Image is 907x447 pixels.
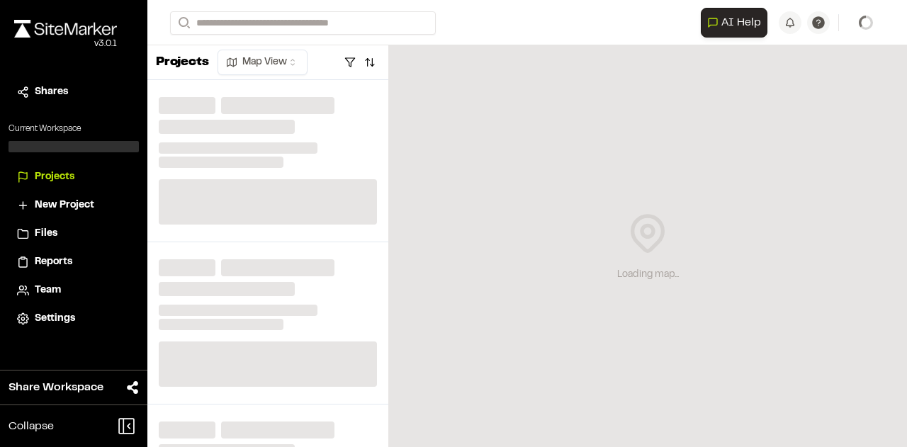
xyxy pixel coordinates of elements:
[17,226,130,242] a: Files
[35,254,72,270] span: Reports
[35,84,68,100] span: Shares
[17,254,130,270] a: Reports
[17,84,130,100] a: Shares
[721,14,761,31] span: AI Help
[35,169,74,185] span: Projects
[35,311,75,327] span: Settings
[156,53,209,72] p: Projects
[17,198,130,213] a: New Project
[9,379,103,396] span: Share Workspace
[701,8,767,38] button: Open AI Assistant
[617,267,679,283] div: Loading map...
[35,198,94,213] span: New Project
[14,38,117,50] div: Oh geez...please don't...
[14,20,117,38] img: rebrand.png
[17,311,130,327] a: Settings
[35,226,57,242] span: Files
[17,169,130,185] a: Projects
[170,11,196,35] button: Search
[35,283,61,298] span: Team
[9,418,54,435] span: Collapse
[9,123,139,135] p: Current Workspace
[701,8,773,38] div: Open AI Assistant
[17,283,130,298] a: Team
